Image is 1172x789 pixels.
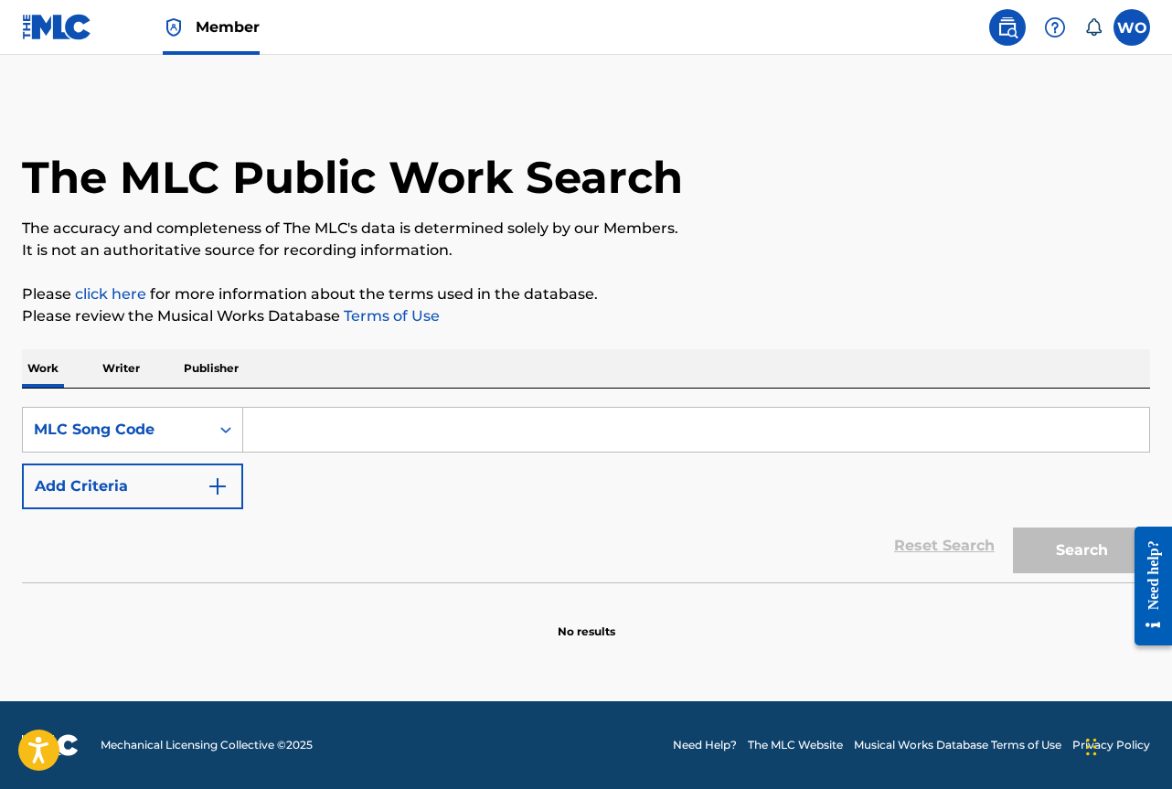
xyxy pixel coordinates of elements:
[22,464,243,509] button: Add Criteria
[1121,513,1172,660] iframe: Resource Center
[1086,720,1097,774] div: Drag
[1037,9,1073,46] div: Help
[22,734,79,756] img: logo
[22,283,1150,305] p: Please for more information about the terms used in the database.
[1081,701,1172,789] iframe: Chat Widget
[75,285,146,303] a: click here
[207,475,229,497] img: 9d2ae6d4665cec9f34b9.svg
[1113,9,1150,46] div: User Menu
[996,16,1018,38] img: search
[22,407,1150,582] form: Search Form
[196,16,260,37] span: Member
[1072,737,1150,753] a: Privacy Policy
[989,9,1026,46] a: Public Search
[22,14,92,40] img: MLC Logo
[854,737,1061,753] a: Musical Works Database Terms of Use
[22,240,1150,261] p: It is not an authoritative source for recording information.
[178,349,244,388] p: Publisher
[340,307,440,325] a: Terms of Use
[558,602,615,640] p: No results
[22,349,64,388] p: Work
[22,305,1150,327] p: Please review the Musical Works Database
[163,16,185,38] img: Top Rightsholder
[22,150,683,205] h1: The MLC Public Work Search
[748,737,843,753] a: The MLC Website
[1084,18,1103,37] div: Notifications
[34,419,198,441] div: MLC Song Code
[1044,16,1066,38] img: help
[97,349,145,388] p: Writer
[673,737,737,753] a: Need Help?
[22,218,1150,240] p: The accuracy and completeness of The MLC's data is determined solely by our Members.
[101,737,313,753] span: Mechanical Licensing Collective © 2025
